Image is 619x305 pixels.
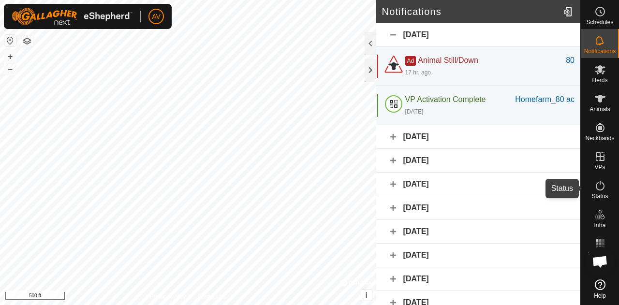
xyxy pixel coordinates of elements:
[365,291,367,299] span: i
[150,292,186,301] a: Privacy Policy
[197,292,226,301] a: Contact Us
[12,8,133,25] img: Gallagher Logo
[418,56,478,64] span: Animal Still/Down
[585,135,614,141] span: Neckbands
[515,94,575,105] div: Homefarm_80 ac
[588,251,612,257] span: Heatmap
[592,77,607,83] span: Herds
[21,35,33,47] button: Map Layers
[591,193,608,199] span: Status
[4,51,16,62] button: +
[586,19,613,25] span: Schedules
[581,276,619,303] a: Help
[376,196,580,220] div: [DATE]
[376,149,580,173] div: [DATE]
[376,267,580,291] div: [DATE]
[376,125,580,149] div: [DATE]
[376,244,580,267] div: [DATE]
[584,48,616,54] span: Notifications
[382,6,560,17] h2: Notifications
[405,56,416,66] span: Ad
[361,290,372,301] button: i
[376,23,580,47] div: [DATE]
[376,220,580,244] div: [DATE]
[566,55,575,66] div: 80
[376,173,580,196] div: [DATE]
[4,63,16,75] button: –
[152,12,161,22] span: AV
[594,164,605,170] span: VPs
[594,222,605,228] span: Infra
[586,247,615,276] a: Open chat
[594,293,606,299] span: Help
[405,107,424,116] div: [DATE]
[405,68,431,77] div: 17 hr. ago
[590,106,610,112] span: Animals
[4,35,16,46] button: Reset Map
[405,95,486,103] span: VP Activation Complete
